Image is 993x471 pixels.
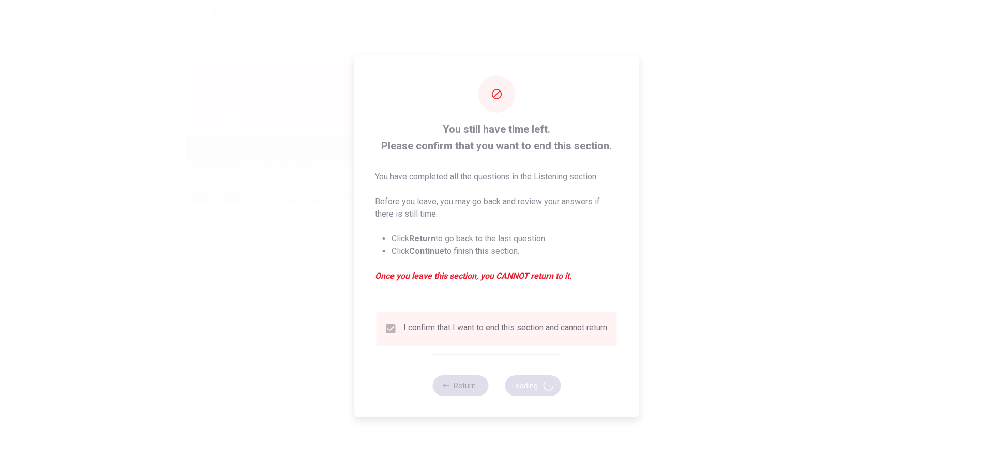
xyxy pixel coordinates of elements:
[409,246,444,256] strong: Continue
[375,270,619,282] em: Once you leave this section, you CANNOT return to it.
[432,375,488,396] button: Return
[375,121,619,154] span: You still have time left. Please confirm that you want to end this section.
[375,171,619,183] p: You have completed all the questions in the Listening section.
[392,233,619,245] li: Click to go back to the last question
[392,245,619,257] li: Click to finish this section.
[375,195,619,220] p: Before you leave, you may go back and review your answers if there is still time.
[409,234,435,244] strong: Return
[403,323,609,335] div: I confirm that I want to end this section and cannot return.
[505,375,561,396] button: Loading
